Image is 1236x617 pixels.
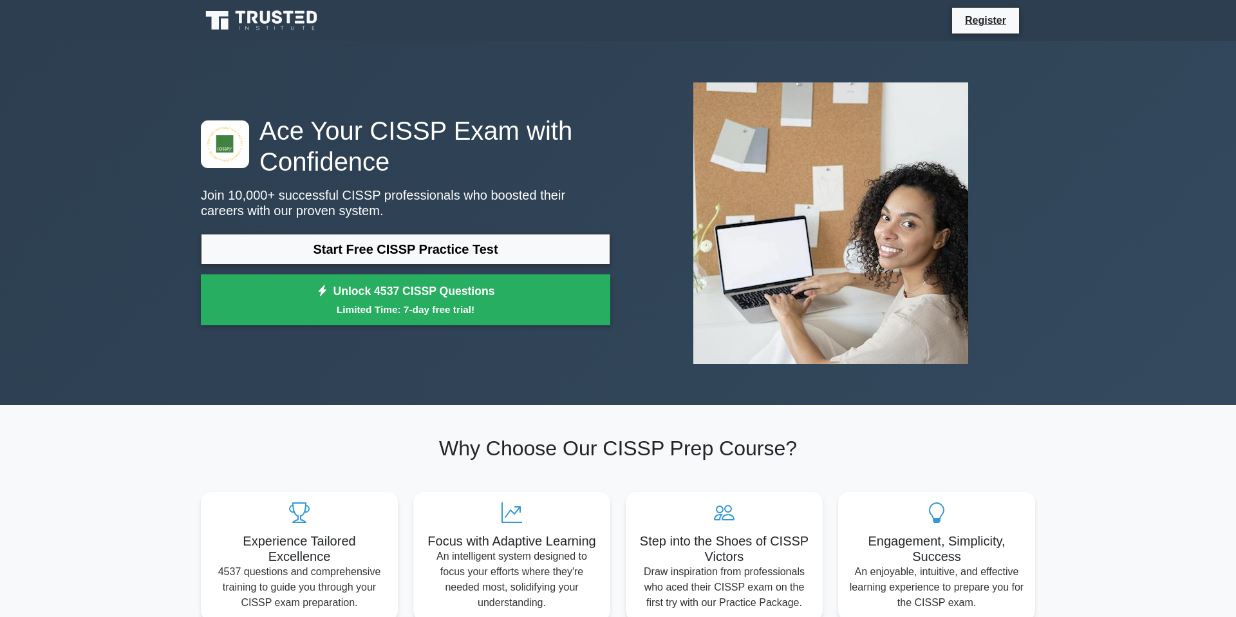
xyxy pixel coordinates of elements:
[848,533,1025,564] h5: Engagement, Simplicity, Success
[424,533,600,549] h5: Focus with Adaptive Learning
[217,302,594,317] small: Limited Time: 7-day free trial!
[201,187,610,218] p: Join 10,000+ successful CISSP professionals who boosted their careers with our proven system.
[201,274,610,326] a: Unlock 4537 CISSP QuestionsLimited Time: 7-day free trial!
[211,533,388,564] h5: Experience Tailored Excellence
[636,564,812,611] p: Draw inspiration from professionals who aced their CISSP exam on the first try with our Practice ...
[848,564,1025,611] p: An enjoyable, intuitive, and effective learning experience to prepare you for the CISSP exam.
[211,564,388,611] p: 4537 questions and comprehensive training to guide you through your CISSP exam preparation.
[201,115,610,177] h1: Ace Your CISSP Exam with Confidence
[424,549,600,611] p: An intelligent system designed to focus your efforts where they're needed most, solidifying your ...
[636,533,812,564] h5: Step into the Shoes of CISSP Victors
[201,234,610,265] a: Start Free CISSP Practice Test
[201,436,1035,460] h2: Why Choose Our CISSP Prep Course?
[957,12,1014,28] a: Register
